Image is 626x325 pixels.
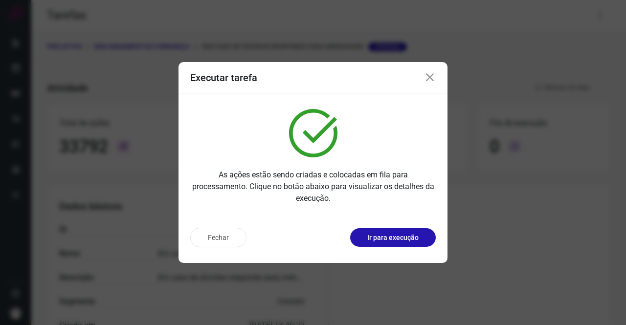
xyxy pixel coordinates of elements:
p: Ir para execução [367,233,419,243]
button: Ir para execução [350,228,436,247]
p: As ações estão sendo criadas e colocadas em fila para processamento. Clique no botão abaixo para ... [190,169,436,204]
button: Fechar [190,228,246,247]
h3: Executar tarefa [190,72,257,84]
img: verified.svg [289,109,337,157]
